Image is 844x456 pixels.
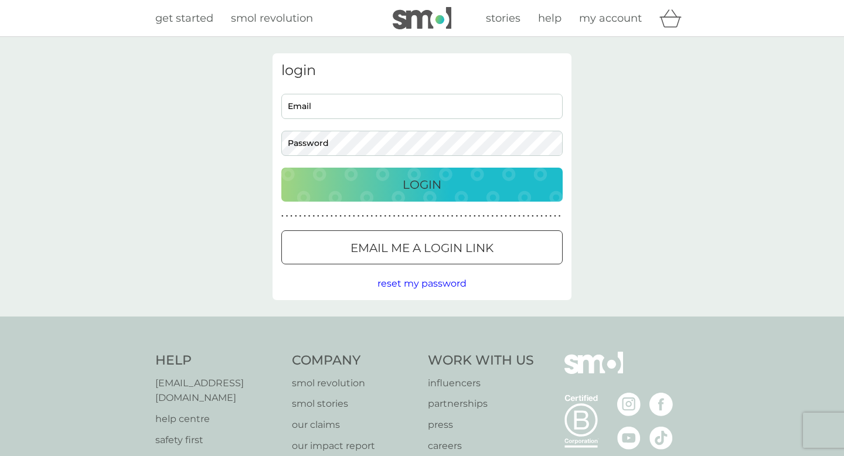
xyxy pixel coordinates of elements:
[469,213,471,219] p: ●
[344,213,346,219] p: ●
[292,376,417,391] a: smol revolution
[366,213,369,219] p: ●
[545,213,547,219] p: ●
[538,10,561,27] a: help
[550,213,552,219] p: ●
[649,426,673,450] img: visit the smol Tiktok page
[393,213,396,219] p: ●
[292,396,417,411] a: smol stories
[428,396,534,411] a: partnerships
[155,352,280,370] h4: Help
[509,213,512,219] p: ●
[559,213,561,219] p: ●
[487,213,489,219] p: ●
[231,12,313,25] span: smol revolution
[155,411,280,427] a: help centre
[384,213,386,219] p: ●
[433,213,435,219] p: ●
[231,10,313,27] a: smol revolution
[403,175,441,194] p: Login
[451,213,454,219] p: ●
[532,213,534,219] p: ●
[416,213,418,219] p: ●
[292,352,417,370] h4: Company
[375,213,377,219] p: ●
[339,213,342,219] p: ●
[428,376,534,391] a: influencers
[407,213,409,219] p: ●
[308,213,311,219] p: ●
[496,213,498,219] p: ●
[538,12,561,25] span: help
[292,438,417,454] a: our impact report
[348,213,350,219] p: ●
[292,417,417,433] a: our claims
[527,213,529,219] p: ●
[659,6,689,30] div: basket
[281,62,563,79] h3: login
[536,213,539,219] p: ●
[312,213,315,219] p: ●
[389,213,391,219] p: ●
[420,213,422,219] p: ●
[523,213,525,219] p: ●
[428,417,534,433] a: press
[353,213,355,219] p: ●
[350,239,494,257] p: Email me a login link
[326,213,328,219] p: ●
[564,352,623,392] img: smol
[281,230,563,264] button: Email me a login link
[300,213,302,219] p: ●
[540,213,543,219] p: ●
[486,10,520,27] a: stories
[554,213,556,219] p: ●
[478,213,481,219] p: ●
[447,213,449,219] p: ●
[317,213,319,219] p: ●
[286,213,288,219] p: ●
[304,213,306,219] p: ●
[491,213,494,219] p: ●
[465,213,467,219] p: ●
[429,213,431,219] p: ●
[362,213,364,219] p: ●
[518,213,520,219] p: ●
[155,10,213,27] a: get started
[486,12,520,25] span: stories
[617,393,641,416] img: visit the smol Instagram page
[402,213,404,219] p: ●
[281,213,284,219] p: ●
[649,393,673,416] img: visit the smol Facebook page
[617,426,641,450] img: visit the smol Youtube page
[322,213,324,219] p: ●
[377,278,467,289] span: reset my password
[371,213,373,219] p: ●
[377,276,467,291] button: reset my password
[295,213,297,219] p: ●
[358,213,360,219] p: ●
[514,213,516,219] p: ●
[424,213,427,219] p: ●
[290,213,292,219] p: ●
[155,376,280,406] a: [EMAIL_ADDRESS][DOMAIN_NAME]
[474,213,476,219] p: ●
[335,213,338,219] p: ●
[155,433,280,448] a: safety first
[411,213,413,219] p: ●
[443,213,445,219] p: ●
[331,213,333,219] p: ●
[428,438,534,454] a: careers
[482,213,485,219] p: ●
[380,213,382,219] p: ●
[397,213,400,219] p: ●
